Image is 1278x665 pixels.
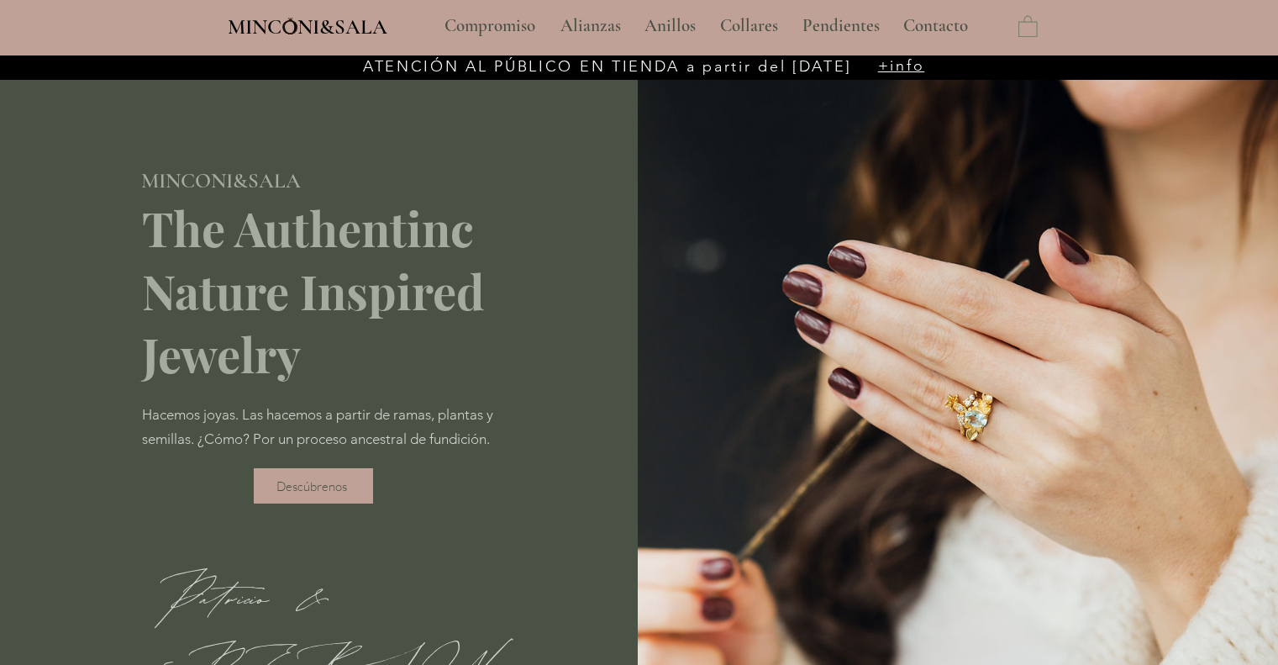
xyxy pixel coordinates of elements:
[707,5,790,47] a: Collares
[399,5,1014,47] nav: Sitio
[142,196,484,385] span: The Authentinc Nature Inspired Jewelry
[283,18,297,34] img: Minconi Sala
[712,5,786,47] p: Collares
[228,14,387,40] span: MINCONI&SALA
[552,5,629,47] p: Alianzas
[254,468,373,504] a: Descúbrenos
[891,5,981,47] a: Contacto
[141,168,301,193] span: MINCONI&SALA
[878,56,925,75] a: +info
[895,5,976,47] p: Contacto
[636,5,704,47] p: Anillos
[432,5,548,47] a: Compromiso
[632,5,707,47] a: Anillos
[363,57,852,76] span: ATENCIÓN AL PÚBLICO EN TIENDA a partir del [DATE]
[276,478,347,494] span: Descúbrenos
[436,5,544,47] p: Compromiso
[548,5,632,47] a: Alianzas
[228,11,387,39] a: MINCONI&SALA
[794,5,888,47] p: Pendientes
[142,406,493,447] span: Hacemos joyas. Las hacemos a partir de ramas, plantas y semillas. ¿Cómo? Por un proceso ancestral...
[141,165,301,193] a: MINCONI&SALA
[790,5,891,47] a: Pendientes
